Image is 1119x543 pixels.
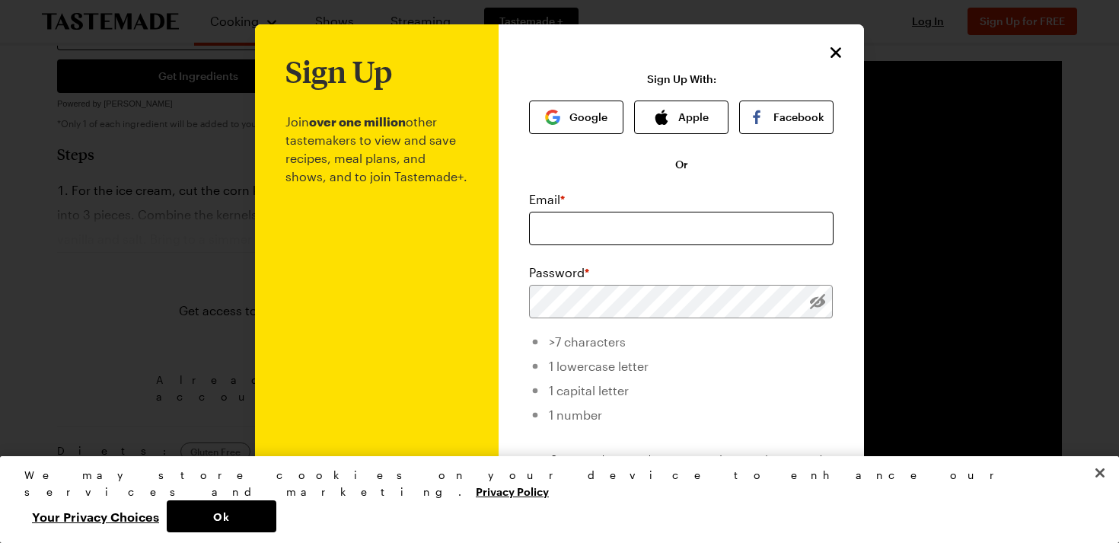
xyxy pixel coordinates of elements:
p: Sign Up With: [647,73,716,85]
label: Password [529,264,589,282]
button: Ok [167,500,276,532]
span: 1 number [549,407,602,422]
b: over one million [309,114,406,129]
span: >7 characters [549,334,626,349]
h1: Sign Up [285,55,392,88]
span: 1 lowercase letter [549,359,649,373]
button: Apple [634,101,728,134]
a: More information about your privacy, opens in a new tab [476,484,549,498]
span: 1 capital letter [549,383,629,398]
label: Email [529,190,565,209]
button: Close [826,43,846,62]
button: Your Privacy Choices [24,500,167,532]
div: Privacy [24,467,1082,532]
button: Facebook [739,101,834,134]
div: We may store cookies on your device to enhance our services and marketing. [24,467,1082,500]
span: Get seasonal recipes, show recommendations, and more straight to your inbox. [550,452,835,477]
button: Google [529,101,623,134]
button: Close [1083,456,1117,490]
span: Or [675,157,688,172]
